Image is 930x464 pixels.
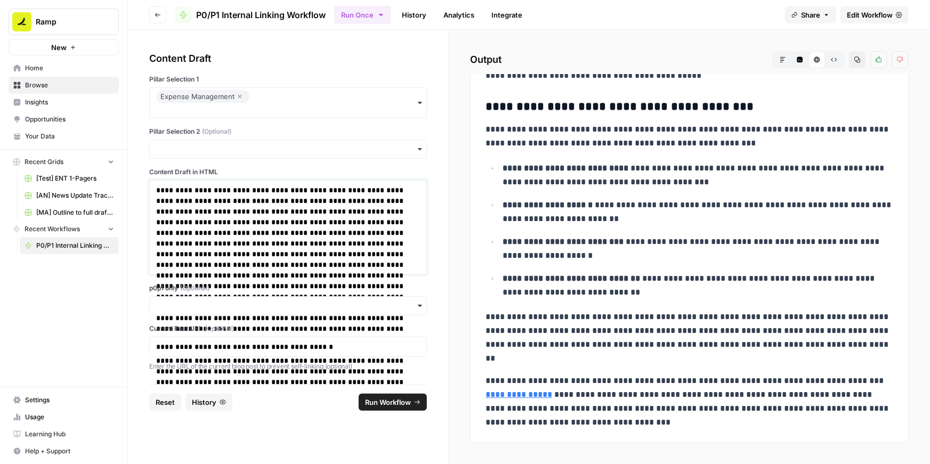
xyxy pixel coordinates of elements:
[840,6,909,23] a: Edit Workflow
[9,221,119,237] button: Recent Workflows
[365,397,411,408] span: Run Workflow
[9,111,119,128] a: Opportunities
[192,397,216,408] span: History
[25,63,114,73] span: Home
[9,426,119,443] a: Learning Hub
[25,446,114,456] span: Help + Support
[149,75,427,84] label: Pillar Selection 1
[9,154,119,170] button: Recent Grids
[36,241,114,250] span: P0/P1 Internal Linking Workflow
[160,90,245,103] div: Expense Management
[25,395,114,405] span: Settings
[801,10,820,20] span: Share
[25,97,114,107] span: Insights
[9,77,119,94] a: Browse
[25,429,114,439] span: Learning Hub
[25,224,80,234] span: Recent Workflows
[156,397,175,408] span: Reset
[25,132,114,141] span: Your Data
[395,6,433,23] a: History
[149,51,427,66] div: Content Draft
[20,187,119,204] a: [AN] News Update Tracker
[202,127,231,136] span: (Optional)
[175,6,326,23] a: P0/P1 Internal Linking Workflow
[149,283,427,293] label: p0p1 only
[51,42,67,53] span: New
[149,167,427,177] label: Content Draft in HTML
[9,409,119,426] a: Usage
[20,237,119,254] a: P0/P1 Internal Linking Workflow
[196,9,326,21] span: P0/P1 Internal Linking Workflow
[149,127,427,136] label: Pillar Selection 2
[12,12,31,31] img: Ramp Logo
[20,170,119,187] a: [Test] ENT 1-Pagers
[25,412,114,422] span: Usage
[36,191,114,200] span: [AN] News Update Tracker
[185,394,232,411] button: History
[485,6,529,23] a: Integrate
[847,10,893,20] span: Edit Workflow
[20,204,119,221] a: [MA] Outline to full draft generator_WIP Grid
[180,283,209,293] span: (Optional)
[437,6,481,23] a: Analytics
[149,394,181,411] button: Reset
[785,6,836,23] button: Share
[334,6,391,24] button: Run Once
[9,94,119,111] a: Insights
[25,157,63,167] span: Recent Grids
[36,17,100,27] span: Ramp
[9,9,119,35] button: Workspace: Ramp
[25,115,114,124] span: Opportunities
[149,87,427,118] button: Expense Management
[9,39,119,55] button: New
[205,324,234,333] span: (Optional)
[359,394,427,411] button: Run Workflow
[9,443,119,460] button: Help + Support
[36,208,114,217] span: [MA] Outline to full draft generator_WIP Grid
[9,60,119,77] a: Home
[9,128,119,145] a: Your Data
[36,174,114,183] span: [Test] ENT 1-Pagers
[25,80,114,90] span: Browse
[149,324,427,333] label: Current Post URL
[9,392,119,409] a: Settings
[470,51,909,68] h2: Output
[149,361,427,372] p: Enter the URL of the current blog post to prevent self-linking (optional)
